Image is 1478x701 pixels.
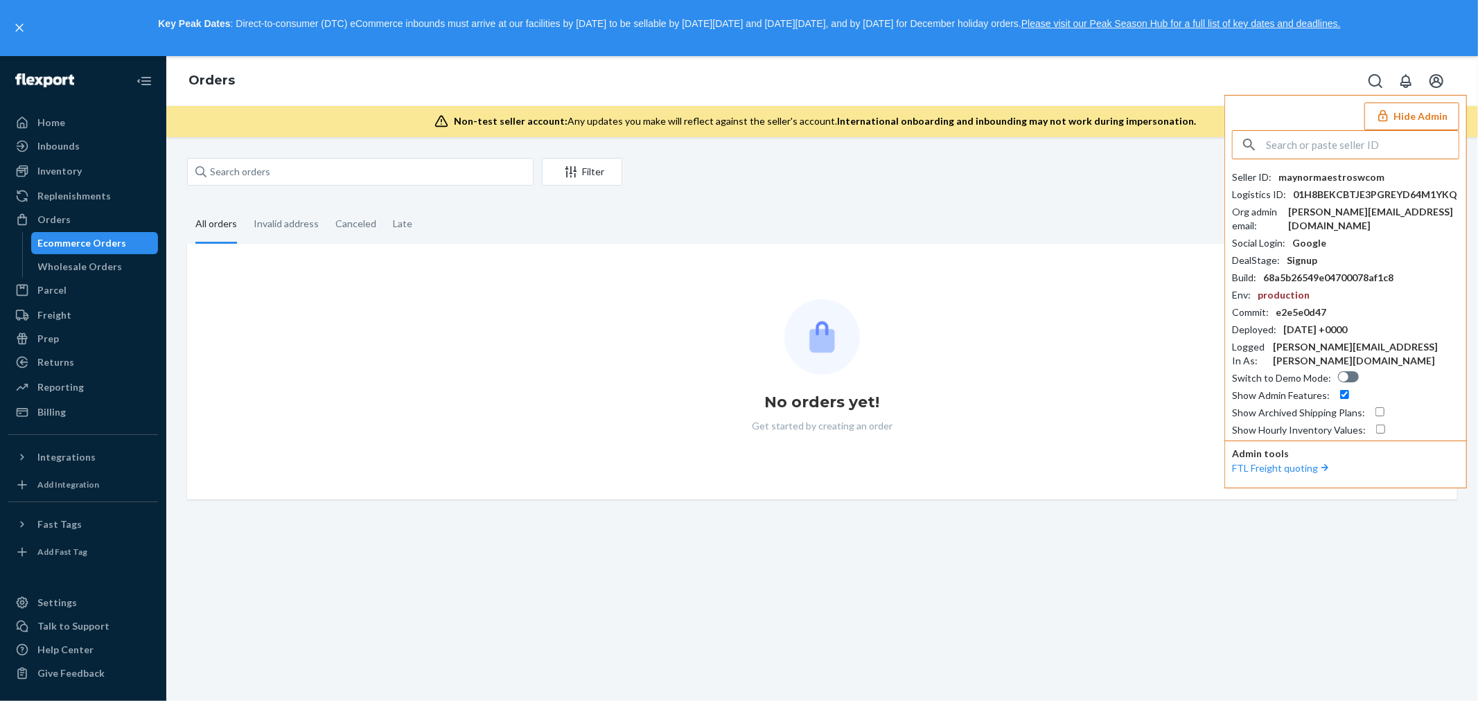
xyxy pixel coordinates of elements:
input: Search orders [187,158,534,186]
div: Add Fast Tag [37,546,87,558]
a: Orders [8,208,158,231]
a: Inventory [8,160,158,182]
div: Returns [37,355,74,369]
div: Canceled [335,206,376,242]
a: Freight [8,304,158,326]
button: Open notifications [1392,67,1420,95]
div: Invalid address [254,206,319,242]
div: Integrations [37,450,96,464]
div: [PERSON_NAME][EMAIL_ADDRESS][PERSON_NAME][DOMAIN_NAME] [1273,340,1459,368]
span: Chat [30,10,59,22]
div: [PERSON_NAME][EMAIL_ADDRESS][DOMAIN_NAME] [1289,205,1459,233]
div: All orders [195,206,237,244]
input: Search or paste seller ID [1266,131,1459,159]
a: Replenishments [8,185,158,207]
a: Ecommerce Orders [31,232,159,254]
div: Google [1292,236,1326,250]
p: : Direct-to-consumer (DTC) eCommerce inbounds must arrive at our facilities by [DATE] to be sella... [33,12,1466,36]
a: FTL Freight quoting [1232,462,1332,474]
ol: breadcrumbs [177,61,246,101]
div: Wholesale Orders [38,260,123,274]
a: Billing [8,401,158,423]
div: Late [393,206,412,242]
a: Help Center [8,639,158,661]
div: Logistics ID : [1232,188,1286,202]
div: Settings [37,596,77,610]
div: maynormaestroswcom [1278,170,1384,184]
a: Reporting [8,376,158,398]
div: DealStage : [1232,254,1280,267]
div: Show Admin Features : [1232,389,1330,402]
a: Please visit our Peak Season Hub for a full list of key dates and deadlines. [1021,18,1341,29]
div: Inbounds [37,139,80,153]
button: Hide Admin [1364,103,1459,130]
a: Orders [188,73,235,88]
a: Settings [8,592,158,614]
div: 68a5b26549e04700078af1c8 [1263,271,1393,285]
div: Replenishments [37,189,111,203]
div: Parcel [37,283,67,297]
div: Orders [37,213,71,227]
div: Billing [37,405,66,419]
strong: Key Peak Dates [158,18,230,29]
div: Filter [543,165,622,179]
span: International onboarding and inbounding may not work during impersonation. [837,115,1196,127]
div: Org admin email : [1232,205,1282,233]
button: Give Feedback [8,662,158,684]
h1: No orders yet! [765,391,880,414]
span: Non-test seller account: [454,115,568,127]
div: Commit : [1232,305,1269,319]
div: Ecommerce Orders [38,236,127,250]
button: Integrations [8,446,158,468]
div: Env : [1232,288,1251,302]
button: Open Search Box [1362,67,1389,95]
a: Home [8,112,158,134]
div: Freight [37,308,71,322]
div: Signup [1287,254,1317,267]
div: Switch to Demo Mode : [1232,371,1331,385]
button: Close Navigation [130,67,158,95]
div: Show Hourly Inventory Values : [1232,423,1366,437]
button: Talk to Support [8,615,158,637]
div: Logged In As : [1232,340,1266,368]
div: Prep [37,332,59,346]
a: Add Fast Tag [8,541,158,563]
button: Fast Tags [8,513,158,535]
div: Deployed : [1232,323,1276,337]
div: Show Archived Shipping Plans : [1232,406,1365,420]
a: Parcel [8,279,158,301]
div: Seller ID : [1232,170,1272,184]
div: Reporting [37,380,84,394]
div: Any updates you make will reflect against the seller's account. [454,114,1196,128]
button: Filter [542,158,622,186]
a: Returns [8,351,158,373]
div: Add Integration [37,479,99,490]
div: [DATE] +0000 [1283,323,1347,337]
div: Talk to Support [37,619,109,633]
p: Admin tools [1232,447,1459,461]
div: production [1258,288,1310,302]
div: e2e5e0d47 [1276,305,1326,319]
p: Get started by creating an order [752,419,892,433]
div: Build : [1232,271,1256,285]
div: Give Feedback [37,666,105,680]
div: Help Center [37,643,94,657]
div: Social Login : [1232,236,1285,250]
img: Empty list [784,299,860,375]
a: Inbounds [8,135,158,157]
img: Flexport logo [15,73,74,87]
div: 01H8BEKCBTJE3PGREYD64M1YKQ [1293,188,1457,202]
div: Inventory [37,164,82,178]
button: close, [12,21,26,35]
div: Home [37,116,65,130]
a: Add Integration [8,474,158,496]
a: Wholesale Orders [31,256,159,278]
button: Open account menu [1423,67,1450,95]
a: Prep [8,328,158,350]
div: Fast Tags [37,517,82,531]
